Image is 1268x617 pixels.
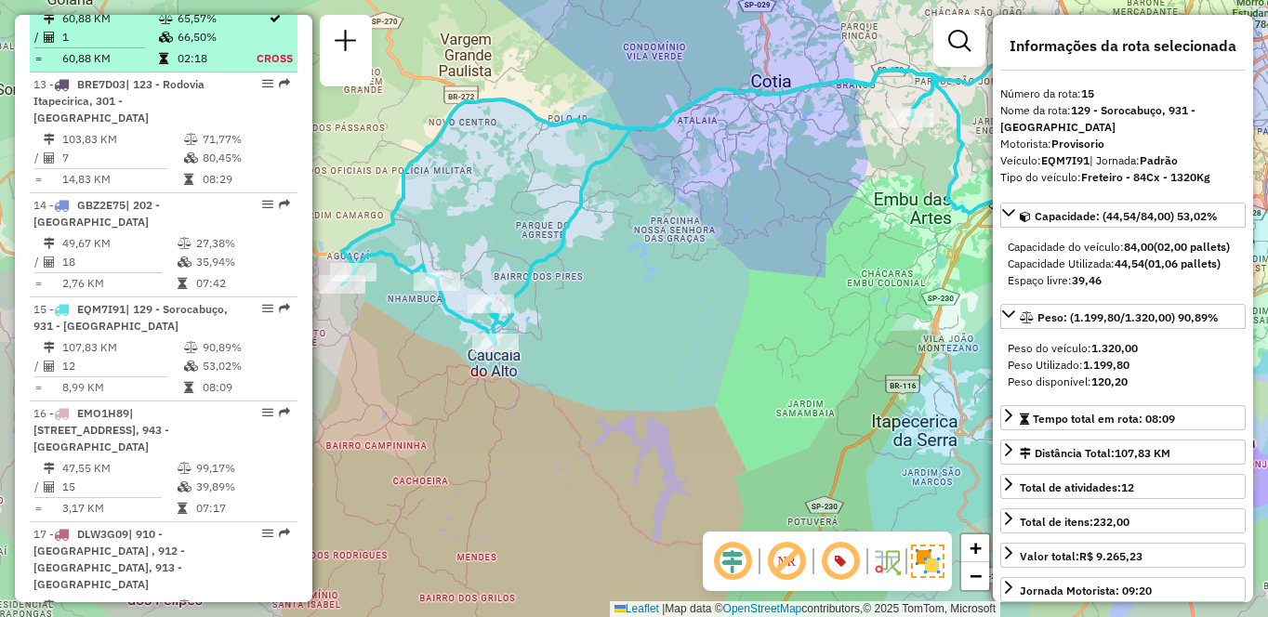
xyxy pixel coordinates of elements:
td: 66,50% [177,28,256,46]
span: | Jornada: [1090,153,1178,167]
a: Zoom in [961,534,989,562]
span: 17 - [33,527,185,591]
div: Distância Total: [1020,445,1170,462]
span: EMO1H89 [77,406,129,420]
i: Distância Total [44,342,55,353]
em: Opções [262,199,273,210]
span: Tempo total em rota: 08:09 [1033,412,1175,426]
span: Ocultar deslocamento [710,539,755,584]
span: Total de atividades: [1020,480,1134,494]
span: Peso: (1.199,80/1.320,00) 90,89% [1037,310,1219,324]
td: 103,83 KM [61,130,183,149]
strong: 39,46 [1072,273,1102,287]
td: 2,76 KM [61,274,177,293]
span: | 202 - [GEOGRAPHIC_DATA] [33,198,160,229]
em: Opções [262,303,273,314]
i: Distância Total [44,238,55,249]
td: 08:09 [202,378,290,397]
i: Distância Total [44,13,55,24]
em: Opções [262,78,273,89]
i: Total de Atividades [44,481,55,492]
span: 16 - [33,406,169,453]
i: % de utilização do peso [184,342,198,353]
td: 39,89% [195,478,289,496]
strong: 1.199,80 [1083,358,1129,372]
em: Rota exportada [279,407,290,418]
strong: 84,00 [1124,240,1154,254]
a: Total de itens:232,00 [1000,508,1246,533]
div: Tipo do veículo: [1000,169,1246,186]
td: 35,94% [195,253,289,271]
div: Espaço livre: [1008,272,1238,289]
strong: (02,00 pallets) [1154,240,1230,254]
a: Exibir filtros [941,22,978,59]
td: 60,88 KM [61,49,158,68]
strong: Provisorio [1051,137,1104,151]
a: OpenStreetMap [723,602,802,615]
em: Rota exportada [279,303,290,314]
td: = [33,499,43,518]
strong: EQM7I91 [1041,153,1090,167]
div: Nome da rota: [1000,102,1246,136]
div: Número da rota: [1000,85,1246,102]
img: Fluxo de ruas [872,546,902,576]
em: Opções [262,528,273,539]
strong: 44,54 [1115,256,1144,270]
i: Total de Atividades [44,152,55,164]
i: Tempo total em rota [178,278,187,289]
td: 51,84 KM [61,597,177,615]
td: 14,83 KM [61,170,183,189]
td: 49,67 KM [61,234,177,253]
span: EQM7I91 [77,302,125,316]
td: 99,29% [195,597,289,615]
a: Tempo total em rota: 08:09 [1000,405,1246,430]
td: = [33,49,43,68]
span: GBZ2E75 [77,198,125,212]
i: % de utilização da cubagem [178,256,192,268]
span: + [970,536,982,559]
img: Exibir/Ocultar setores [911,545,944,578]
span: Peso do veículo: [1008,341,1138,355]
i: % de utilização da cubagem [159,32,173,43]
span: 14 - [33,198,160,229]
span: Exibir NR [764,539,809,584]
td: = [33,170,43,189]
i: % de utilização da cubagem [178,481,192,492]
div: Peso disponível: [1008,374,1238,390]
i: % de utilização do peso [178,238,192,249]
a: Zoom out [961,562,989,590]
td: 07:42 [195,274,289,293]
strong: 129 - Sorocabuço, 931 - [GEOGRAPHIC_DATA] [1000,103,1195,134]
td: 90,89% [202,338,290,357]
strong: (01,06 pallets) [1144,256,1221,270]
i: Total de Atividades [44,32,55,43]
a: Distância Total:107,83 KM [1000,440,1246,465]
span: 107,83 KM [1115,446,1170,460]
div: Valor total: [1020,548,1143,565]
a: Capacidade: (44,54/84,00) 53,02% [1000,203,1246,228]
i: Tempo total em rota [184,382,193,393]
a: Valor total:R$ 9.265,23 [1000,543,1246,568]
i: Distância Total [44,463,55,474]
span: BRE7D03 [77,77,125,91]
div: Capacidade Utilizada: [1008,256,1238,272]
i: Tempo total em rota [178,503,187,514]
td: 107,83 KM [61,338,183,357]
td: 7 [61,149,183,167]
i: % de utilização do peso [178,463,192,474]
a: Peso: (1.199,80/1.320,00) 90,89% [1000,304,1246,329]
a: Leaflet [614,602,659,615]
div: Veículo: [1000,152,1246,169]
i: % de utilização do peso [159,13,173,24]
td: 07:17 [195,499,289,518]
i: % de utilização do peso [184,134,198,145]
td: 65,57% [177,9,256,28]
td: 8,99 KM [61,378,183,397]
a: Nova sessão e pesquisa [327,22,364,64]
span: 13 - [33,77,205,125]
td: 99,17% [195,459,289,478]
strong: Freteiro - 84Cx - 1320Kg [1081,170,1210,184]
td: 15 [61,478,177,496]
div: Capacidade do veículo: [1008,239,1238,256]
strong: 15 [1081,86,1094,100]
